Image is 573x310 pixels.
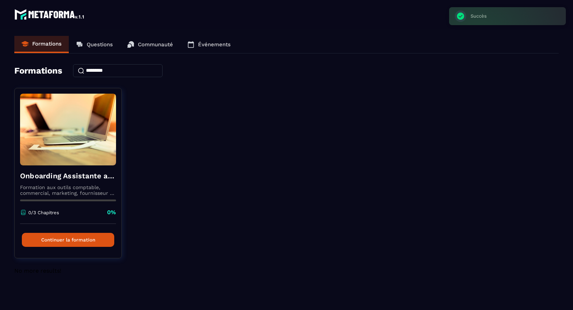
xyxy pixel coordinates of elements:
[138,41,173,48] p: Communauté
[198,41,231,48] p: Événements
[107,208,116,216] p: 0%
[28,210,59,215] p: 0/3 Chapitres
[69,36,120,53] a: Questions
[87,41,113,48] p: Questions
[32,41,62,47] p: Formations
[20,171,116,181] h4: Onboarding Assistante administrative et commerciale
[120,36,180,53] a: Communauté
[14,88,131,267] a: formation-backgroundOnboarding Assistante administrative et commercialeFormation aux outils compt...
[20,94,116,165] img: formation-background
[14,7,85,22] img: logo
[14,267,61,274] span: No more results!
[14,66,62,76] h4: Formations
[22,233,114,247] button: Continuer la formation
[14,36,69,53] a: Formations
[180,36,238,53] a: Événements
[20,184,116,196] p: Formation aux outils comptable, commercial, marketing, fournisseur de production patrimoniaux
